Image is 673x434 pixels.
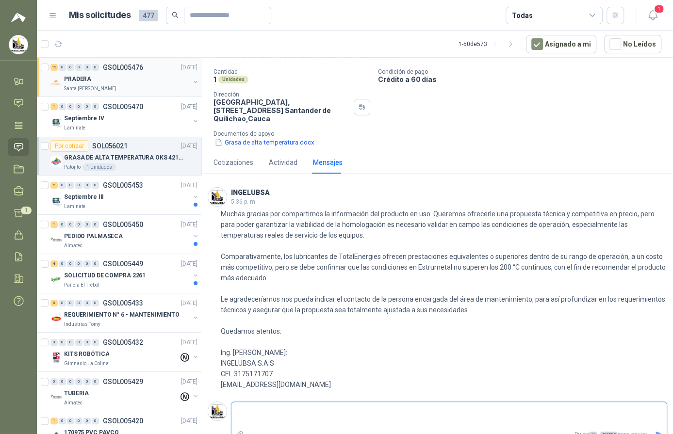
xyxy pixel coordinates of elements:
[526,35,596,53] button: Asignado a mi
[64,399,82,407] p: Almatec
[37,136,201,176] a: Por cotizarSOL056021[DATE] Company LogoGRASA DE ALTA TEMPERATURA OKS 4210 X 5 KGPatojito1 Unidades
[221,209,667,390] p: Muchas gracias por compartirnos la información del producto en uso. Queremos ofrecerle una propue...
[67,300,74,306] div: 0
[9,35,28,54] img: Company Logo
[50,378,58,385] div: 0
[103,182,143,189] p: GSOL005453
[64,85,116,93] p: Santa [PERSON_NAME]
[103,64,143,71] p: GSOL005476
[11,12,26,23] img: Logo peakr
[50,418,58,424] div: 1
[64,193,104,202] p: Septiembre III
[231,198,257,205] span: 5:36 p. m.
[75,182,82,189] div: 0
[103,103,143,110] p: GSOL005470
[50,182,58,189] div: 2
[181,102,197,112] p: [DATE]
[181,181,197,190] p: [DATE]
[67,64,74,71] div: 0
[213,98,350,123] p: [GEOGRAPHIC_DATA], [STREET_ADDRESS] Santander de Quilichao , Cauca
[67,378,74,385] div: 0
[67,339,74,346] div: 0
[213,75,216,83] p: 1
[83,378,91,385] div: 0
[92,418,99,424] div: 0
[8,204,29,222] a: 1
[64,75,91,84] p: PRADERA
[92,339,99,346] div: 0
[103,339,143,346] p: GSOL005432
[59,418,66,424] div: 0
[103,260,143,267] p: GSOL005449
[64,321,100,328] p: Industrias Tomy
[50,300,58,306] div: 5
[75,300,82,306] div: 0
[64,389,89,398] p: TUBERIA
[50,376,199,407] a: 0 0 0 0 0 0 GSOL005429[DATE] Company LogoTUBERIAAlmatec
[64,271,146,280] p: SOLICITUD DE COMPRA 2261
[181,299,197,308] p: [DATE]
[103,300,143,306] p: GSOL005433
[50,156,62,167] img: Company Logo
[103,221,143,228] p: GSOL005450
[69,8,131,22] h1: Mis solicitudes
[64,153,185,162] p: GRASA DE ALTA TEMPERATURA OKS 4210 X 5 KG
[83,300,91,306] div: 0
[92,143,128,149] p: SOL056021
[83,260,91,267] div: 0
[213,137,315,147] button: Grasa de alta temperatura.docx
[75,418,82,424] div: 0
[50,352,62,364] img: Company Logo
[64,242,82,250] p: Almatec
[644,7,661,24] button: 1
[92,221,99,228] div: 0
[213,157,253,168] div: Cotizaciones
[181,417,197,426] p: [DATE]
[213,130,669,137] p: Documentos de apoyo
[59,182,66,189] div: 0
[50,313,62,324] img: Company Logo
[181,220,197,229] p: [DATE]
[92,300,99,306] div: 0
[67,260,74,267] div: 0
[75,221,82,228] div: 0
[378,75,669,83] p: Crédito a 60 días
[92,260,99,267] div: 0
[92,103,99,110] div: 0
[92,378,99,385] div: 0
[64,163,81,171] p: Patojito
[67,221,74,228] div: 0
[231,190,270,195] h3: INGELUBSA
[313,157,343,168] div: Mensajes
[50,260,58,267] div: 4
[50,391,62,403] img: Company Logo
[654,4,664,14] span: 1
[50,64,58,71] div: 19
[50,337,199,368] a: 0 0 0 0 0 0 GSOL005432[DATE] Company LogoKITS ROBÓTICAGimnasio La Colina
[50,101,199,132] a: 1 0 0 0 0 0 GSOL005470[DATE] Company LogoSeptiembre IVLaminate
[103,378,143,385] p: GSOL005429
[75,339,82,346] div: 0
[59,260,66,267] div: 0
[59,103,66,110] div: 0
[50,62,199,93] a: 19 0 0 0 0 0 GSOL005476[DATE] Company LogoPRADERASanta [PERSON_NAME]
[50,179,199,210] a: 2 0 0 0 0 0 GSOL005453[DATE] Company LogoSeptiembre IIILaminate
[181,259,197,269] p: [DATE]
[50,219,199,250] a: 1 0 0 0 0 0 GSOL005450[DATE] Company LogoPEDIDO PALMASECAAlmatec
[83,339,91,346] div: 0
[64,232,123,241] p: PEDIDO PALMASECA
[512,10,532,21] div: Todas
[181,377,197,386] p: [DATE]
[59,300,66,306] div: 0
[82,163,116,171] div: 1 Unidades
[50,234,62,246] img: Company Logo
[181,338,197,347] p: [DATE]
[83,64,91,71] div: 0
[50,195,62,207] img: Company Logo
[75,378,82,385] div: 0
[50,273,62,285] img: Company Logo
[67,182,74,189] div: 0
[103,418,143,424] p: GSOL005420
[83,182,91,189] div: 0
[75,260,82,267] div: 0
